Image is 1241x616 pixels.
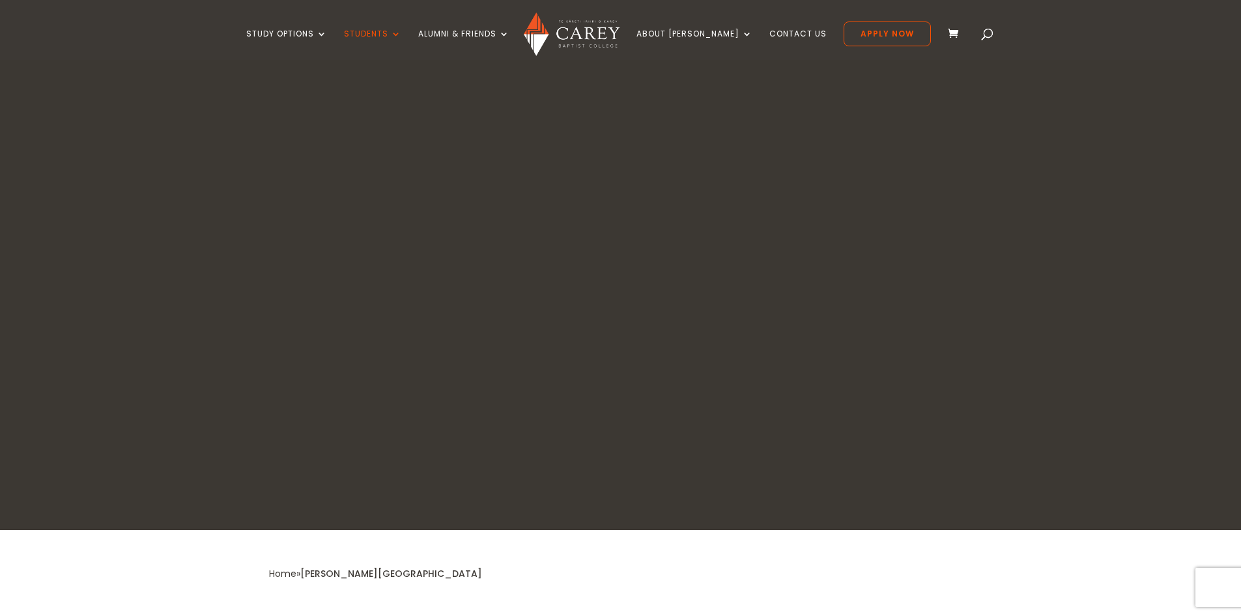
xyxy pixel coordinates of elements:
[418,29,509,60] a: Alumni & Friends
[769,29,827,60] a: Contact Us
[269,567,482,580] span: »
[844,22,931,46] a: Apply Now
[300,567,482,580] span: [PERSON_NAME][GEOGRAPHIC_DATA]
[269,567,296,580] a: Home
[524,12,620,56] img: Carey Baptist College
[636,29,752,60] a: About [PERSON_NAME]
[344,29,401,60] a: Students
[246,29,327,60] a: Study Options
